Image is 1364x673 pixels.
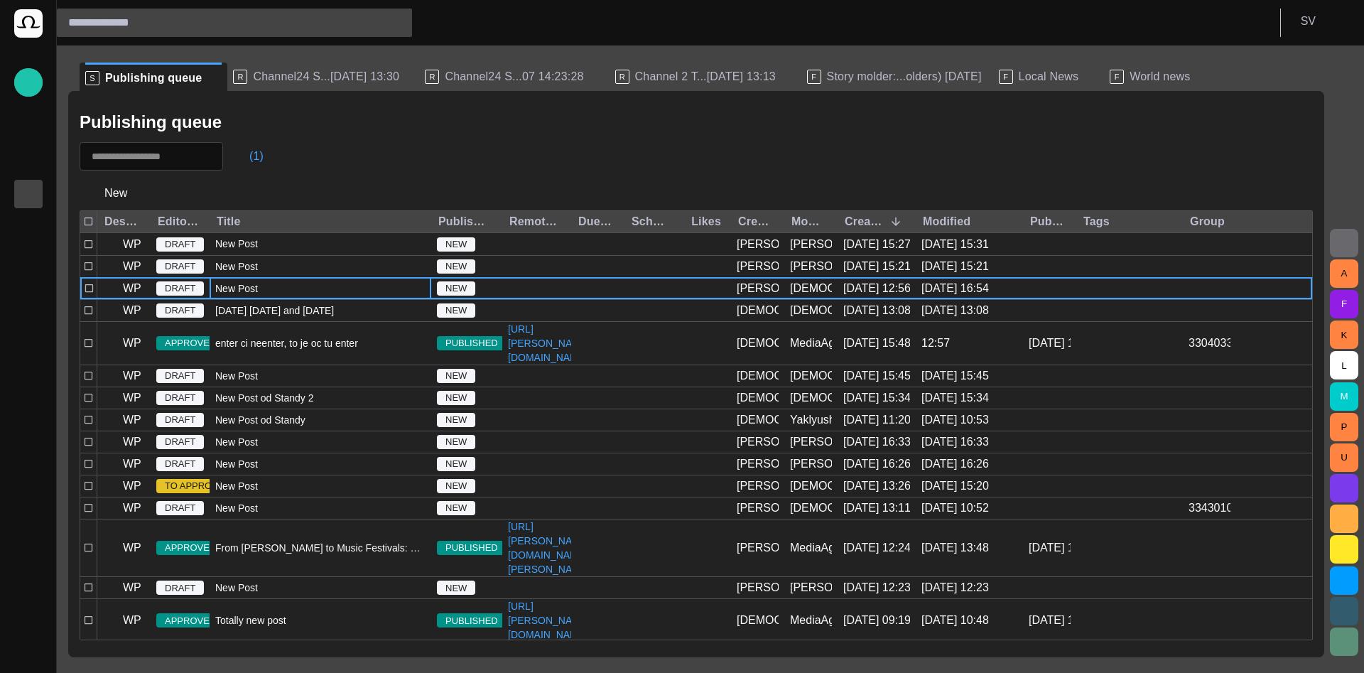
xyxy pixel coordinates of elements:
div: Destination [104,215,139,229]
div: [PERSON_NAME]'s media (playout) [14,322,43,350]
div: Petrak [790,237,832,252]
span: DRAFT [156,281,204,296]
span: Publishing queue [105,71,202,85]
div: 17/09 13:08 [843,303,910,318]
div: 17/09 10:48 [921,613,989,628]
a: [URL][PERSON_NAME][DOMAIN_NAME] [502,599,595,642]
p: Rundowns [20,129,37,143]
span: Octopus [20,498,37,515]
div: 18/09 15:21 [921,259,989,274]
span: DRAFT [156,237,204,252]
div: FStory molder:...olders) [DATE] [801,63,993,91]
ul: main menu [14,123,43,521]
span: PUBLISHED [437,614,507,628]
div: Vedra [737,390,779,406]
span: New Post [215,457,258,471]
span: NEW [437,391,475,405]
button: K [1330,321,1358,349]
div: RChannel 2 T...[DATE] 13:13 [610,63,801,91]
div: RChannel24 S...[DATE] 13:30 [227,63,419,91]
span: Local News [1019,70,1079,84]
div: Vedra [790,303,832,318]
p: Administration [20,271,37,285]
span: Publishing queue KKK [20,214,37,231]
span: New Post od Standy [215,413,305,427]
div: Petrak [737,580,779,596]
div: 18/09 15:27 [843,237,910,252]
div: Vedra [790,390,832,406]
p: AI Assistant [20,470,37,484]
p: WP [123,236,141,253]
div: 10/09 09:19 [843,613,910,628]
div: Publishing status [438,215,491,229]
span: NEW [437,457,475,471]
div: 10/09 13:11 [843,500,910,516]
p: WP [123,411,141,429]
p: Octopus [20,498,37,512]
span: [PERSON_NAME]'s media (playout) [20,328,37,345]
p: WP [123,456,141,473]
span: NEW [437,237,475,252]
p: WP [123,258,141,275]
span: World news [1130,70,1190,84]
p: Story folders [20,157,37,171]
div: Petrak [790,456,832,472]
p: WP [123,579,141,596]
span: APPROVED [156,336,224,350]
p: Media-test with filter [20,299,37,313]
div: Petrak [737,478,779,494]
div: Vedra [737,303,779,318]
div: Petrak [790,259,832,274]
span: Totally new post [215,613,286,628]
div: Petrak [737,237,779,252]
div: 10/09 16:26 [843,456,910,472]
span: Publishing queue [20,185,37,203]
p: Editorial Admin [20,413,37,427]
div: Created by [738,215,773,229]
span: New Post od Standy 2 [215,391,314,405]
span: enter ci neenter, to je oc tu enter [215,336,358,350]
span: New Post [215,281,258,296]
span: DRAFT [156,259,204,274]
p: F [1110,70,1124,84]
p: R [425,70,439,84]
div: Vedra [737,412,779,428]
p: WP [123,539,141,556]
span: [URL][DOMAIN_NAME] [20,441,37,458]
span: PUBLISHED [437,541,507,555]
p: WP [123,367,141,384]
span: NEW [437,259,475,274]
p: F [999,70,1013,84]
div: Media-test with filter [14,294,43,322]
span: TO APPROVE [156,479,233,493]
span: Story molder:...olders) [DATE] [827,70,982,84]
div: 10/09 16:26 [921,456,989,472]
div: Group [1190,215,1225,229]
p: [PERSON_NAME]'s media (playout) [20,328,37,342]
p: R [615,70,629,84]
p: WP [123,500,141,517]
div: 3343010202 [1189,500,1230,516]
span: New Post [215,501,258,515]
button: P [1330,413,1358,441]
button: A [1330,259,1358,288]
div: 12:57 [921,335,950,351]
span: Story folders [20,157,37,174]
div: AI Assistant [14,464,43,492]
div: Likes [691,215,721,229]
div: RChannel24 S...07 14:23:28 [419,63,609,91]
p: My OctopusX [20,356,37,370]
div: 17/09 13:48 [921,540,989,556]
span: New Post [215,259,258,274]
p: S [85,71,99,85]
div: 16/09 15:48 [843,335,910,351]
p: F [807,70,821,84]
div: 18/09 12:56 [843,281,910,296]
div: 18/09 15:21 [843,259,910,274]
div: Petrak [737,259,779,274]
span: DRAFT [156,435,204,449]
p: WP [123,434,141,451]
div: Octopus [14,492,43,521]
div: [URL][DOMAIN_NAME] [14,436,43,464]
div: 18/09 16:54 [921,281,989,296]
